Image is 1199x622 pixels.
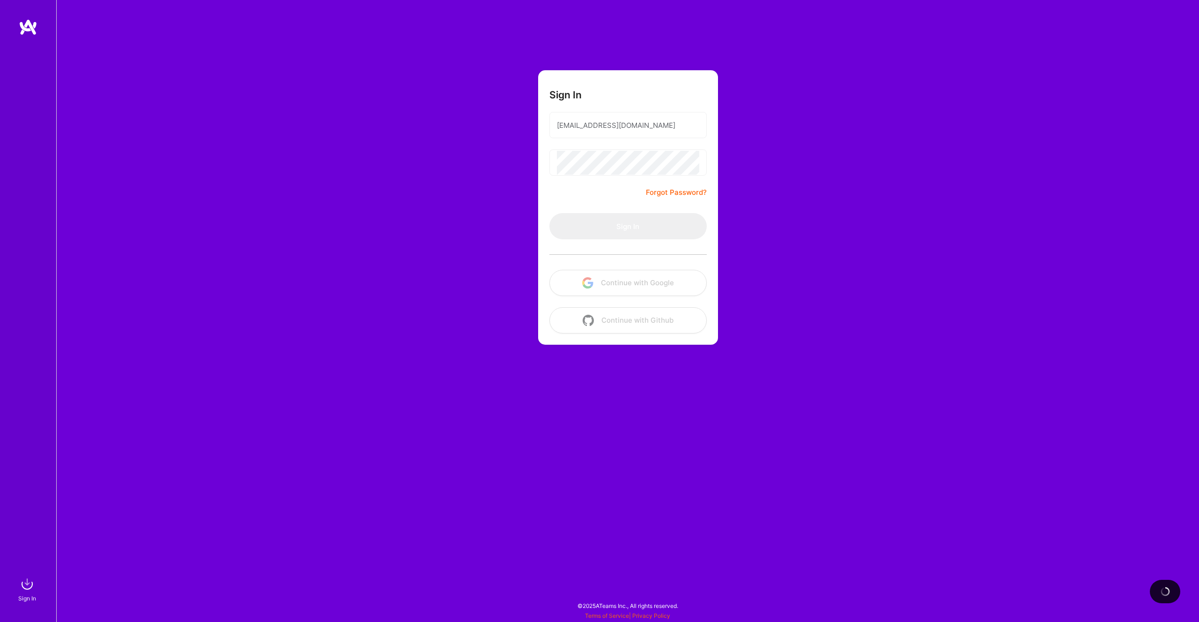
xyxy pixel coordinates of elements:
[646,187,707,198] a: Forgot Password?
[582,277,593,289] img: icon
[549,270,707,296] button: Continue with Google
[1159,585,1172,598] img: loading
[549,307,707,333] button: Continue with Github
[18,593,36,603] div: Sign In
[585,612,670,619] span: |
[583,315,594,326] img: icon
[18,575,37,593] img: sign in
[549,89,582,101] h3: Sign In
[585,612,629,619] a: Terms of Service
[19,19,37,36] img: logo
[20,575,37,603] a: sign inSign In
[557,113,699,137] input: Email...
[549,213,707,239] button: Sign In
[632,612,670,619] a: Privacy Policy
[56,594,1199,617] div: © 2025 ATeams Inc., All rights reserved.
